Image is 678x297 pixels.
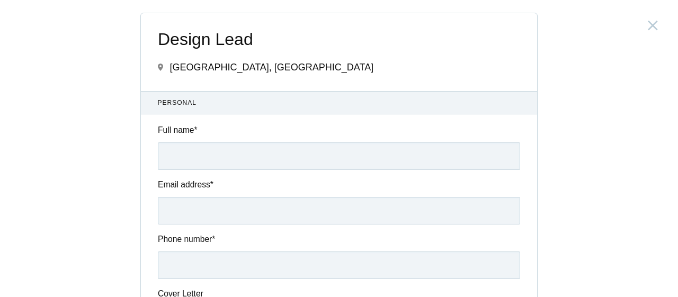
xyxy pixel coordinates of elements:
span: Personal [158,98,521,107]
label: Full name [158,124,520,136]
span: [GEOGRAPHIC_DATA], [GEOGRAPHIC_DATA] [169,62,373,73]
span: Design Lead [158,30,520,49]
label: Email address [158,178,520,191]
label: Phone number [158,233,520,245]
